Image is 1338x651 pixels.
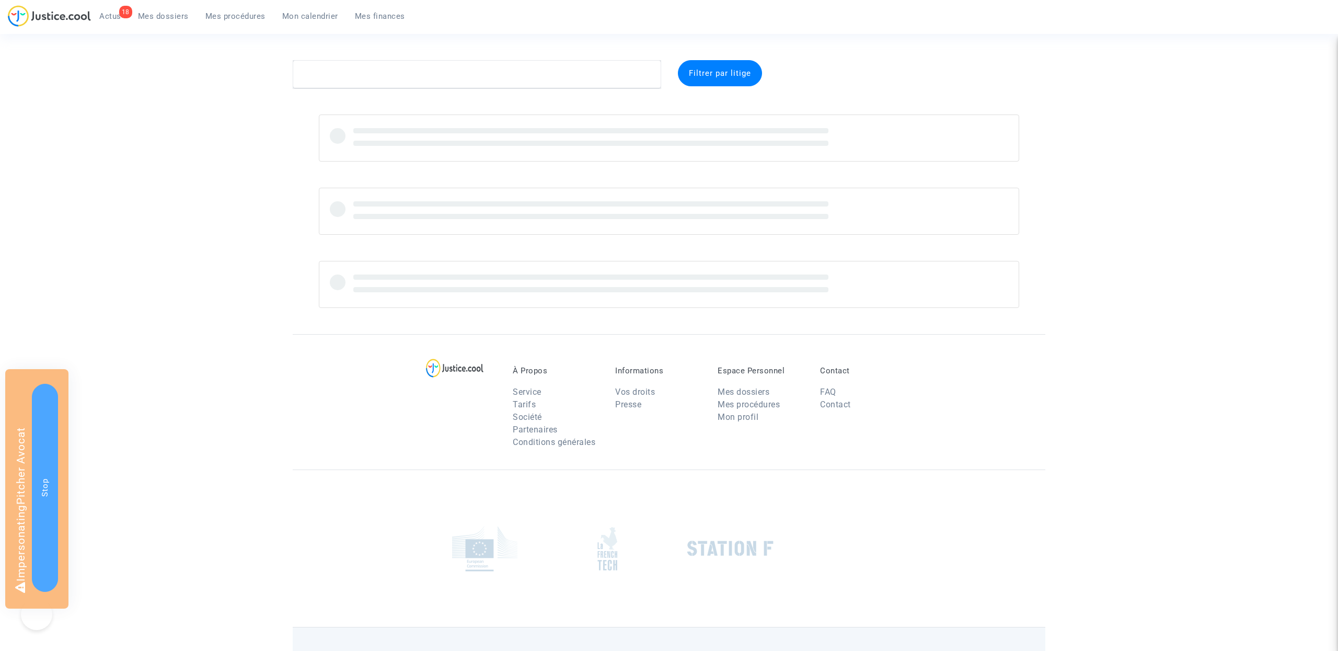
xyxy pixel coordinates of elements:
[5,369,68,609] div: Impersonating
[197,8,274,24] a: Mes procédures
[130,8,197,24] a: Mes dossiers
[513,399,536,409] a: Tarifs
[138,12,189,21] span: Mes dossiers
[615,387,655,397] a: Vos droits
[513,437,595,447] a: Conditions générales
[32,384,58,592] button: Stop
[205,12,266,21] span: Mes procédures
[615,399,641,409] a: Presse
[513,425,558,435] a: Partenaires
[718,412,758,422] a: Mon profil
[8,5,91,27] img: jc-logo.svg
[426,359,484,378] img: logo-lg.svg
[91,8,130,24] a: 18Actus
[820,366,907,375] p: Contact
[355,12,405,21] span: Mes finances
[21,599,52,630] iframe: Help Scout Beacon - Open
[40,478,50,497] span: Stop
[718,399,780,409] a: Mes procédures
[820,399,851,409] a: Contact
[347,8,413,24] a: Mes finances
[689,68,751,78] span: Filtrer par litige
[687,541,774,556] img: stationf.png
[615,366,702,375] p: Informations
[513,387,541,397] a: Service
[282,12,338,21] span: Mon calendrier
[597,527,617,571] img: french_tech.png
[718,387,769,397] a: Mes dossiers
[820,387,836,397] a: FAQ
[452,526,517,572] img: europe_commision.png
[513,366,599,375] p: À Propos
[718,366,804,375] p: Espace Personnel
[274,8,347,24] a: Mon calendrier
[513,412,542,422] a: Société
[99,12,121,21] span: Actus
[119,6,132,18] div: 18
